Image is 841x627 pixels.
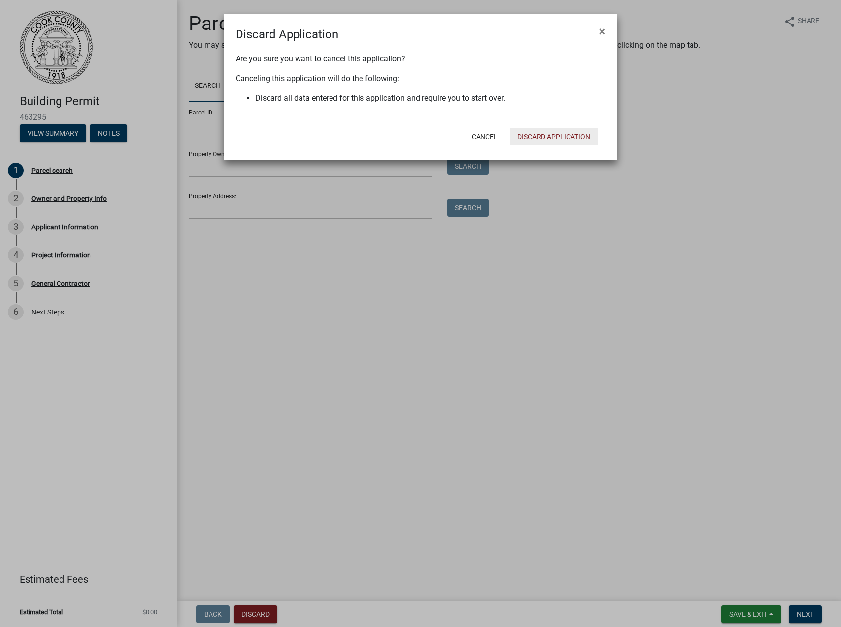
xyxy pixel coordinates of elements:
button: Cancel [464,128,506,145]
span: × [599,25,605,38]
button: Close [591,18,613,45]
button: Discard Application [510,128,598,145]
li: Discard all data entered for this application and require you to start over. [255,92,605,104]
p: Are you sure you want to cancel this application? [236,53,605,65]
h4: Discard Application [236,26,338,43]
p: Canceling this application will do the following: [236,73,605,85]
